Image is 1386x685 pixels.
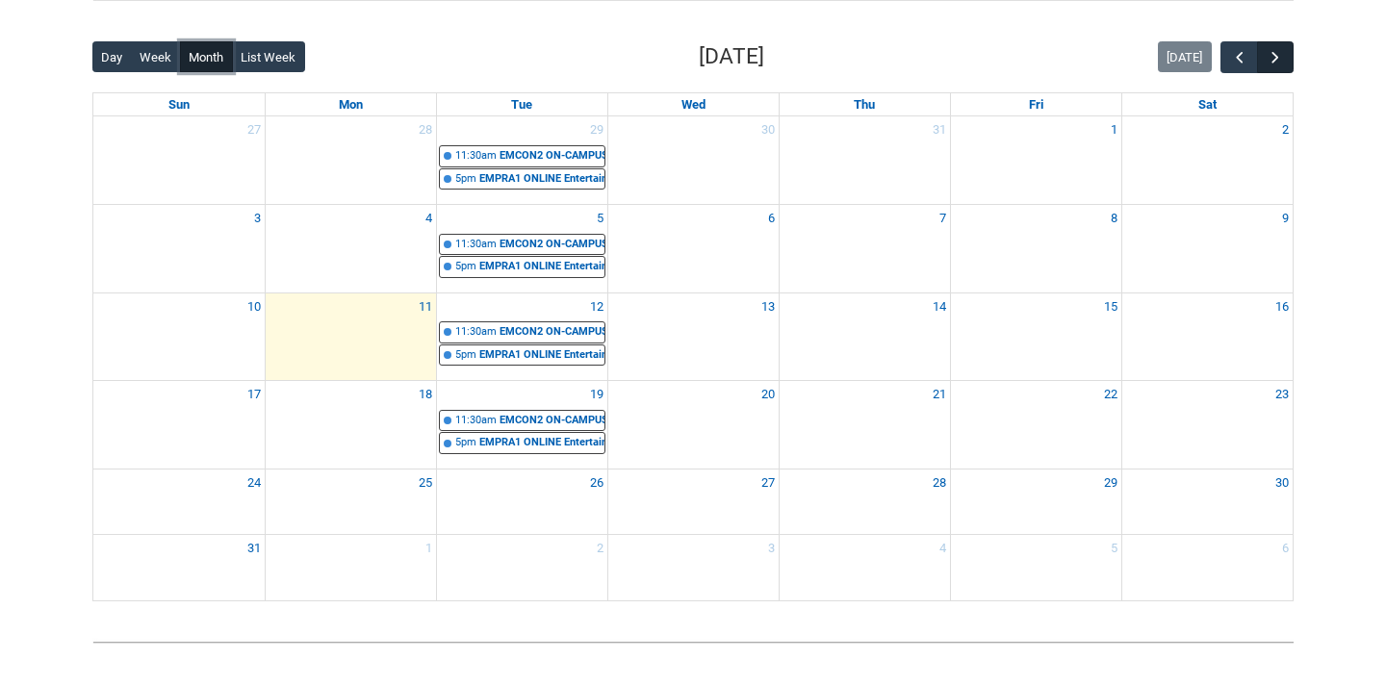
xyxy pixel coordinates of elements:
[1271,469,1293,496] a: Go to August 30, 2025
[415,469,436,496] a: Go to August 25, 2025
[265,381,436,469] td: Go to August 18, 2025
[455,237,497,253] div: 11:30am
[1107,205,1121,232] a: Go to August 8, 2025
[1107,535,1121,562] a: Go to September 5, 2025
[607,116,779,204] td: Go to July 30, 2025
[415,381,436,408] a: Go to August 18, 2025
[1100,293,1121,320] a: Go to August 15, 2025
[929,469,950,496] a: Go to August 28, 2025
[93,381,265,469] td: Go to August 17, 2025
[415,293,436,320] a: Go to August 11, 2025
[593,535,607,562] a: Go to September 2, 2025
[250,205,265,232] a: Go to August 3, 2025
[92,632,1294,652] img: REDU_GREY_LINE
[265,116,436,204] td: Go to July 28, 2025
[436,381,607,469] td: Go to August 19, 2025
[1121,292,1293,381] td: Go to August 16, 2025
[265,292,436,381] td: Go to August 11, 2025
[232,41,305,72] button: List Week
[950,535,1121,600] td: Go to September 5, 2025
[1220,41,1257,73] button: Previous Month
[757,381,779,408] a: Go to August 20, 2025
[950,116,1121,204] td: Go to August 1, 2025
[507,93,536,116] a: Tuesday
[607,535,779,600] td: Go to September 3, 2025
[779,116,950,204] td: Go to July 31, 2025
[265,205,436,293] td: Go to August 4, 2025
[1100,381,1121,408] a: Go to August 22, 2025
[455,259,476,275] div: 5pm
[586,381,607,408] a: Go to August 19, 2025
[436,292,607,381] td: Go to August 12, 2025
[779,381,950,469] td: Go to August 21, 2025
[180,41,233,72] button: Month
[764,535,779,562] a: Go to September 3, 2025
[779,469,950,535] td: Go to August 28, 2025
[1271,293,1293,320] a: Go to August 16, 2025
[678,93,709,116] a: Wednesday
[436,205,607,293] td: Go to August 5, 2025
[950,205,1121,293] td: Go to August 8, 2025
[850,93,879,116] a: Thursday
[1121,469,1293,535] td: Go to August 30, 2025
[500,324,604,341] div: EMCON2 ON-CAMPUS Event Management Foundations STAGE 2 | [GEOGRAPHIC_DATA].) (capacity x32ppl) | [...
[455,148,497,165] div: 11:30am
[244,469,265,496] a: Go to August 24, 2025
[779,292,950,381] td: Go to August 14, 2025
[1121,535,1293,600] td: Go to September 6, 2025
[500,237,604,253] div: EMCON2 ON-CAMPUS Event Management Foundations STAGE 2 | [GEOGRAPHIC_DATA].) (capacity x32ppl) | [...
[950,292,1121,381] td: Go to August 15, 2025
[93,116,265,204] td: Go to July 27, 2025
[93,205,265,293] td: Go to August 3, 2025
[244,116,265,143] a: Go to July 27, 2025
[607,381,779,469] td: Go to August 20, 2025
[422,205,436,232] a: Go to August 4, 2025
[1271,381,1293,408] a: Go to August 23, 2025
[415,116,436,143] a: Go to July 28, 2025
[586,293,607,320] a: Go to August 12, 2025
[244,535,265,562] a: Go to August 31, 2025
[929,381,950,408] a: Go to August 21, 2025
[1278,535,1293,562] a: Go to September 6, 2025
[1278,205,1293,232] a: Go to August 9, 2025
[1278,116,1293,143] a: Go to August 2, 2025
[764,205,779,232] a: Go to August 6, 2025
[586,469,607,496] a: Go to August 26, 2025
[950,469,1121,535] td: Go to August 29, 2025
[335,93,367,116] a: Monday
[1121,205,1293,293] td: Go to August 9, 2025
[757,293,779,320] a: Go to August 13, 2025
[936,535,950,562] a: Go to September 4, 2025
[455,324,497,341] div: 11:30am
[422,535,436,562] a: Go to September 1, 2025
[593,205,607,232] a: Go to August 5, 2025
[500,413,604,429] div: EMCON2 ON-CAMPUS Event Management Foundations STAGE 2 | [GEOGRAPHIC_DATA].) (capacity x32ppl) | [...
[500,148,604,165] div: EMCON2 ON-CAMPUS Event Management Foundations STAGE 2 | [GEOGRAPHIC_DATA].) (capacity x32ppl) | [...
[479,435,604,451] div: EMPRA1 ONLINE Entertainment Marketing STAGE 1 | Online | [PERSON_NAME]
[1025,93,1047,116] a: Friday
[779,535,950,600] td: Go to September 4, 2025
[436,116,607,204] td: Go to July 29, 2025
[479,347,604,364] div: EMPRA1 ONLINE Entertainment Marketing STAGE 1 | Online | [PERSON_NAME]
[1121,381,1293,469] td: Go to August 23, 2025
[699,40,764,73] h2: [DATE]
[131,41,181,72] button: Week
[1158,41,1212,72] button: [DATE]
[92,41,132,72] button: Day
[93,292,265,381] td: Go to August 10, 2025
[929,293,950,320] a: Go to August 14, 2025
[779,205,950,293] td: Go to August 7, 2025
[757,469,779,496] a: Go to August 27, 2025
[1100,469,1121,496] a: Go to August 29, 2025
[757,116,779,143] a: Go to July 30, 2025
[244,293,265,320] a: Go to August 10, 2025
[455,171,476,188] div: 5pm
[607,205,779,293] td: Go to August 6, 2025
[165,93,193,116] a: Sunday
[1194,93,1220,116] a: Saturday
[455,435,476,451] div: 5pm
[607,469,779,535] td: Go to August 27, 2025
[929,116,950,143] a: Go to July 31, 2025
[455,413,497,429] div: 11:30am
[93,469,265,535] td: Go to August 24, 2025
